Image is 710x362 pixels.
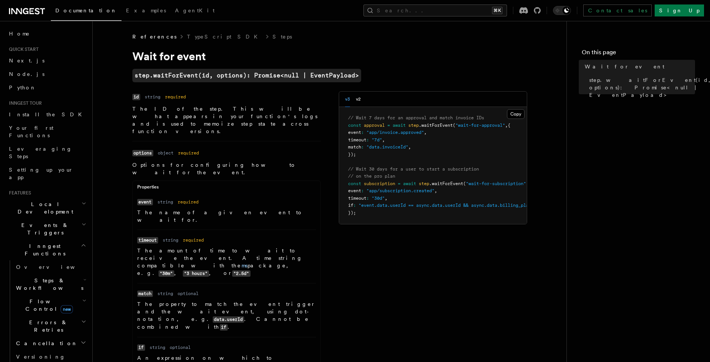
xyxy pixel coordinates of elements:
span: Overview [16,264,93,270]
span: Steps & Workflows [13,277,83,292]
span: ( [463,181,466,186]
span: : [366,196,369,201]
span: Setting up your app [9,167,73,180]
span: Node.js [9,71,44,77]
span: Install the SDK [9,111,86,117]
span: Quick start [6,46,39,52]
span: if [348,203,353,208]
span: Home [9,30,30,37]
span: approval [364,123,385,128]
a: Wait for event [582,60,695,73]
span: , [385,196,387,201]
span: await [393,123,406,128]
dd: required [178,199,199,205]
span: match [348,144,361,150]
span: { [508,123,510,128]
span: await [403,181,416,186]
span: Python [9,85,36,90]
a: Leveraging Steps [6,142,88,163]
a: Next.js [6,54,88,67]
span: : [353,203,356,208]
span: // on the pro plan [348,174,395,179]
span: subscription [364,181,395,186]
span: step [419,181,429,186]
code: options [132,150,153,156]
span: , [424,130,427,135]
span: "app/invoice.approved" [366,130,424,135]
span: new [61,305,73,313]
span: step [408,123,419,128]
span: timeout [348,137,366,142]
span: AgentKit [175,7,215,13]
span: , [382,137,385,142]
h1: Wait for event [132,49,431,63]
span: timeout [348,196,366,201]
a: Setting up your app [6,163,88,184]
span: "app/subscription.created" [366,188,434,193]
span: , [505,123,508,128]
code: "3 hours" [183,270,209,277]
dd: required [178,150,199,156]
span: "wait-for-subscription" [466,181,526,186]
span: Wait for event [585,63,664,70]
a: Steps [273,33,292,40]
code: timeout [137,237,158,243]
dd: optional [178,291,199,297]
span: Examples [126,7,166,13]
a: ms [242,263,248,269]
a: AgentKit [170,2,219,20]
dd: object [158,150,173,156]
dd: required [183,237,204,243]
span: Next.js [9,58,44,64]
a: Overview [13,260,88,274]
button: Errors & Retries [13,316,88,337]
span: "7d" [372,137,382,142]
dd: string [145,94,160,100]
h4: On this page [582,48,695,60]
code: event [137,199,153,205]
span: Errors & Retries [13,319,81,334]
dd: optional [170,344,191,350]
button: Inngest Functions [6,239,88,260]
kbd: ⌘K [492,7,502,14]
span: "data.invoiceId" [366,144,408,150]
button: v3 [345,92,350,107]
span: "wait-for-approval" [455,123,505,128]
code: "2.5d" [232,270,251,277]
span: : [361,144,364,150]
span: // Wait 7 days for an approval and match invoice IDs [348,115,484,120]
a: Your first Functions [6,121,88,142]
span: }); [348,210,356,215]
span: Cancellation [13,340,78,347]
a: Install the SDK [6,108,88,121]
a: TypeScript SDK [187,33,262,40]
span: Inngest Functions [6,242,81,257]
span: .waitForEvent [429,181,463,186]
dd: string [150,344,165,350]
div: Properties [133,184,320,193]
span: "30d" [372,196,385,201]
code: match [137,291,153,297]
code: data.userId [213,316,244,323]
button: Search...⌘K [363,4,507,16]
p: The ID of the step. This will be what appears in your function's logs and is used to memoize step... [132,105,321,135]
span: }); [348,152,356,157]
span: , [408,144,411,150]
span: Inngest tour [6,100,42,106]
span: Documentation [55,7,117,13]
span: Features [6,190,31,196]
span: = [387,123,390,128]
span: event [348,188,361,193]
a: Contact sales [583,4,652,16]
span: const [348,123,361,128]
span: .waitForEvent [419,123,453,128]
span: const [348,181,361,186]
span: "event.data.userId == async.data.userId && async.data.billing_plan == 'pro'" [359,203,557,208]
span: References [132,33,176,40]
button: Steps & Workflows [13,274,88,295]
a: Documentation [51,2,122,21]
span: ( [453,123,455,128]
a: Node.js [6,67,88,81]
span: event [348,130,361,135]
span: Leveraging Steps [9,146,72,159]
